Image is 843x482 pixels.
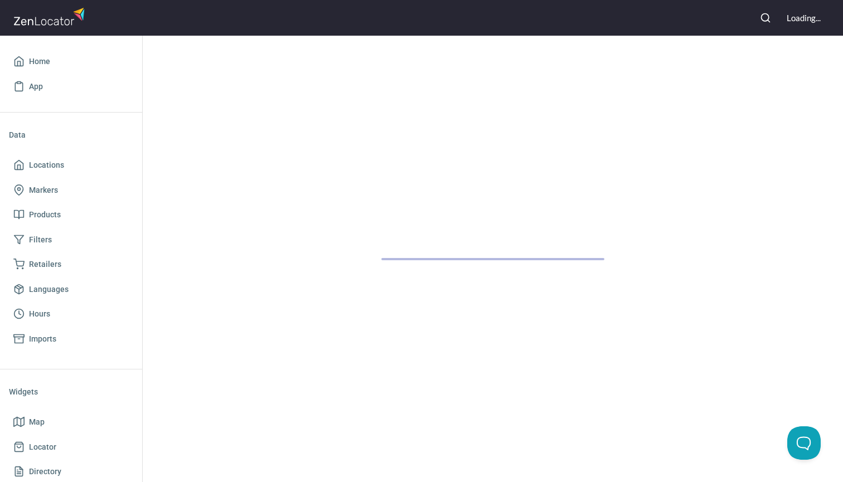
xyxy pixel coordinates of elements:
[9,74,133,99] a: App
[29,183,58,197] span: Markers
[9,301,133,327] a: Hours
[29,465,61,479] span: Directory
[29,80,43,94] span: App
[9,435,133,460] a: Locator
[753,6,778,30] button: Search
[9,202,133,227] a: Products
[29,55,50,69] span: Home
[29,208,61,222] span: Products
[9,277,133,302] a: Languages
[9,378,133,405] li: Widgets
[9,410,133,435] a: Map
[9,49,133,74] a: Home
[13,4,88,28] img: zenlocator
[787,12,821,24] div: Loading...
[9,121,133,148] li: Data
[9,178,133,203] a: Markers
[29,440,56,454] span: Locator
[9,327,133,352] a: Imports
[787,426,821,460] iframe: Toggle Customer Support
[29,283,69,296] span: Languages
[9,252,133,277] a: Retailers
[9,153,133,178] a: Locations
[29,415,45,429] span: Map
[29,332,56,346] span: Imports
[29,307,50,321] span: Hours
[9,227,133,252] a: Filters
[29,158,64,172] span: Locations
[29,233,52,247] span: Filters
[29,257,61,271] span: Retailers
